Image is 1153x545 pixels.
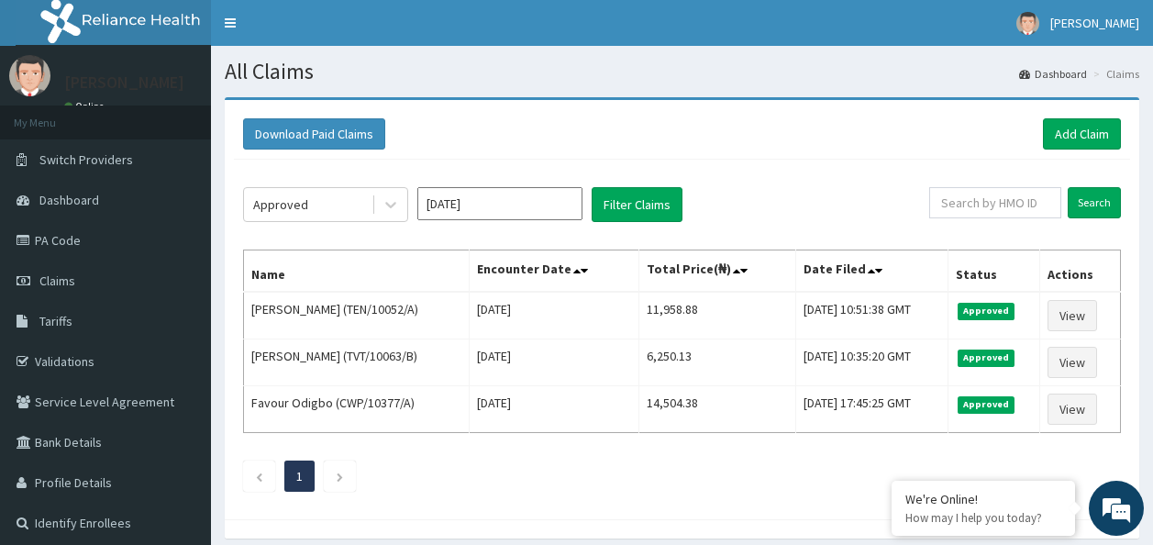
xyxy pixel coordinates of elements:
[469,250,638,293] th: Encounter Date
[1050,15,1139,31] span: [PERSON_NAME]
[948,250,1040,293] th: Status
[1016,12,1039,35] img: User Image
[905,510,1061,526] p: How may I help you today?
[39,272,75,289] span: Claims
[296,468,303,484] a: Page 1 is your current page
[469,386,638,433] td: [DATE]
[1048,347,1097,378] a: View
[64,100,108,113] a: Online
[638,250,796,293] th: Total Price(₦)
[225,60,1139,83] h1: All Claims
[638,339,796,386] td: 6,250.13
[1043,118,1121,150] a: Add Claim
[244,292,470,339] td: [PERSON_NAME] (TEN/10052/A)
[244,386,470,433] td: Favour Odigbo (CWP/10377/A)
[39,192,99,208] span: Dashboard
[958,350,1015,366] span: Approved
[958,303,1015,319] span: Approved
[796,292,948,339] td: [DATE] 10:51:38 GMT
[243,118,385,150] button: Download Paid Claims
[1089,66,1139,82] li: Claims
[1019,66,1087,82] a: Dashboard
[958,396,1015,413] span: Approved
[255,468,263,484] a: Previous page
[905,491,1061,507] div: We're Online!
[244,339,470,386] td: [PERSON_NAME] (TVT/10063/B)
[1048,300,1097,331] a: View
[796,386,948,433] td: [DATE] 17:45:25 GMT
[469,339,638,386] td: [DATE]
[39,151,133,168] span: Switch Providers
[64,74,184,91] p: [PERSON_NAME]
[39,313,72,329] span: Tariffs
[638,292,796,339] td: 11,958.88
[1048,394,1097,425] a: View
[1068,187,1121,218] input: Search
[336,468,344,484] a: Next page
[469,292,638,339] td: [DATE]
[9,55,50,96] img: User Image
[638,386,796,433] td: 14,504.38
[929,187,1061,218] input: Search by HMO ID
[796,339,948,386] td: [DATE] 10:35:20 GMT
[253,195,308,214] div: Approved
[1040,250,1121,293] th: Actions
[417,187,582,220] input: Select Month and Year
[796,250,948,293] th: Date Filed
[592,187,682,222] button: Filter Claims
[244,250,470,293] th: Name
